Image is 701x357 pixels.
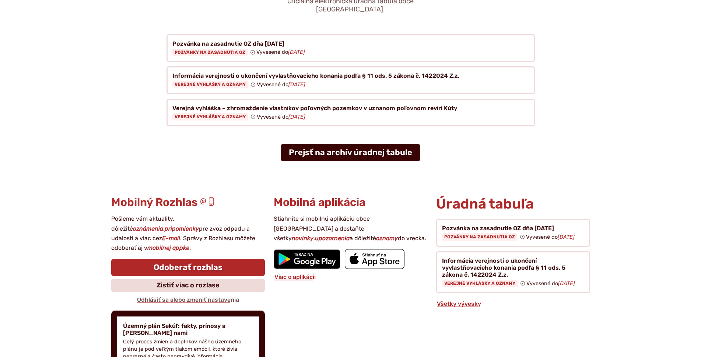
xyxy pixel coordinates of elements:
[111,196,265,209] h3: Mobilný Rozhlas
[111,214,265,253] p: Pošleme vám aktuality, dôležité , pre zvoz odpadu a udalosti a viac cez . Správy z Rozhlasu môžet...
[436,196,590,212] h2: Úradná tabuľa
[167,99,535,127] a: Verejná vyhláška – zhromaždenie vlastníkov poľovných pozemkov v uznanom poľovnom revíri Kúty Vere...
[436,251,590,293] a: Informácia verejnosti o ukončení vyvlastňovacieho konania podľa § 11 ods. 5 zákona č. 1422024 Z.z...
[133,225,163,232] strong: oznámenia
[162,235,180,242] strong: E-mail
[274,214,427,243] p: Stiahnite si mobilnú aplikáciu obce [GEOGRAPHIC_DATA] a dostaňte všetky , a dôležité do vrecka.
[274,249,340,269] img: Prejsť na mobilnú aplikáciu Sekule v službe Google Play
[345,249,404,269] img: Prejsť na mobilnú aplikáciu Sekule v App Store
[436,219,590,247] a: Pozvánka na zasadnutie OZ dňa [DATE] Pozvánky na zasadnutia OZ Vyvesené do[DATE]
[315,235,350,242] strong: upozornenia
[292,235,313,242] strong: novinky
[147,244,189,251] strong: mobilnej appke
[167,66,535,94] a: Informácia verejnosti o ukončení vyvlastňovacieho konania podľa § 11 ods. 5 zákona č. 1422024 Z.z...
[111,279,265,292] a: Zistiť viac o rozlase
[376,235,398,242] strong: oznamy
[167,34,535,62] a: Pozvánka na zasadnutie OZ dňa [DATE] Pozvánky na zasadnutia OZ Vyvesené do[DATE]
[274,196,427,209] h3: Mobilná aplikácia
[111,259,265,276] a: Odoberať rozhlas
[165,225,199,232] strong: pripomienky
[123,322,253,336] h4: Územný plán Sekúľ: fakty, prínosy a [PERSON_NAME] nami
[281,144,420,161] a: Prejsť na archív úradnej tabule
[274,273,316,280] a: Viac o aplikácii
[436,300,482,307] a: Všetky vývesky
[136,296,240,303] a: Odhlásiť sa alebo zmeniť nastavenia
